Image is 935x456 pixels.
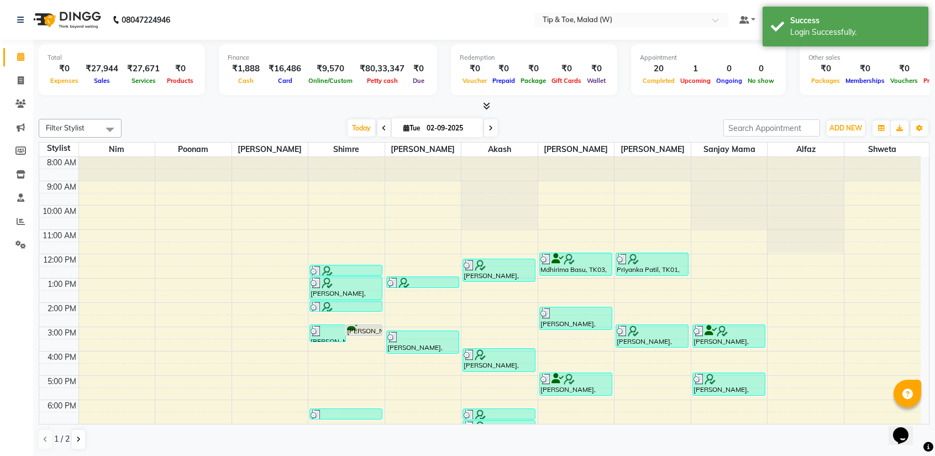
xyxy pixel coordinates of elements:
[677,77,713,85] span: Upcoming
[164,77,196,85] span: Products
[461,143,538,156] span: Akash
[123,62,164,75] div: ₹27,671
[640,53,777,62] div: Appointment
[228,62,264,75] div: ₹1,888
[768,143,844,156] span: Alfaz
[306,62,355,75] div: ₹9,570
[45,279,78,290] div: 1:00 PM
[616,325,688,347] div: [PERSON_NAME], TK05, 03:00 PM-04:00 PM, Essential manicure with scrub
[827,120,865,136] button: ADD NEW
[844,143,921,156] span: Shweta
[41,254,78,266] div: 12:00 PM
[401,124,423,132] span: Tue
[518,62,549,75] div: ₹0
[808,62,843,75] div: ₹0
[614,143,691,156] span: [PERSON_NAME]
[264,62,306,75] div: ₹16,486
[549,62,584,75] div: ₹0
[518,77,549,85] span: Package
[45,303,78,315] div: 2:00 PM
[45,400,78,412] div: 6:00 PM
[385,143,461,156] span: [PERSON_NAME]
[549,77,584,85] span: Gift Cards
[348,119,375,137] span: Today
[48,62,81,75] div: ₹0
[540,307,612,329] div: [PERSON_NAME], TK07, 02:15 PM-03:15 PM, O.P.I. Finger Facial Pedicure
[616,253,688,275] div: Priyanka Patil, TK01, 12:00 PM-01:00 PM, Essential manicure with scrub
[39,143,78,154] div: Stylist
[790,15,920,27] div: Success
[745,62,777,75] div: 0
[460,77,490,85] span: Voucher
[640,77,677,85] span: Completed
[410,77,427,85] span: Due
[490,62,518,75] div: ₹0
[463,349,535,371] div: [PERSON_NAME], TK12, 04:00 PM-05:00 PM, Essential pedicure with scrub
[889,412,924,445] iframe: chat widget
[829,124,862,132] span: ADD NEW
[79,143,155,156] span: Nim
[423,120,479,137] input: 2025-09-02
[460,53,608,62] div: Redemption
[713,77,745,85] span: Ongoing
[45,352,78,363] div: 4:00 PM
[54,433,70,445] span: 1 / 2
[713,62,745,75] div: 0
[310,325,345,342] div: [PERSON_NAME], TK10, 03:00 PM-03:45 PM, Permanent Gel Polish French
[45,327,78,339] div: 3:00 PM
[843,77,887,85] span: Memberships
[310,277,382,300] div: [PERSON_NAME], TK01, 01:00 PM-02:00 PM, Essential pedicure with scrub
[28,4,104,35] img: logo
[235,77,256,85] span: Cash
[843,62,887,75] div: ₹0
[463,421,535,427] div: Priyanka, TK16, 07:00 PM-07:15 PM, Cut & File
[40,230,78,242] div: 11:00 AM
[387,277,459,287] div: [PERSON_NAME], TK02, 01:00 PM-01:30 PM, T&T Permanent Gel Polish
[364,77,401,85] span: Petty cash
[584,77,608,85] span: Wallet
[538,143,614,156] span: [PERSON_NAME]
[306,77,355,85] span: Online/Custom
[640,62,677,75] div: 20
[463,259,535,281] div: [PERSON_NAME], TK01, 12:15 PM-01:15 PM, Essential pedicure with scrub
[48,53,196,62] div: Total
[691,143,768,156] span: Sanjay mama
[745,77,777,85] span: No show
[45,181,78,193] div: 9:00 AM
[584,62,608,75] div: ₹0
[122,4,170,35] b: 08047224946
[540,373,612,395] div: [PERSON_NAME], TK09, 05:00 PM-06:00 PM, Essential pedicure with scrub
[723,119,820,137] input: Search Appointment
[409,62,428,75] div: ₹0
[155,143,232,156] span: poonam
[310,409,382,419] div: Pallavi, TK14, 06:30 PM-07:00 PM, Glitter Gel Polish
[308,143,385,156] span: Shimre
[45,157,78,169] div: 8:00 AM
[677,62,713,75] div: 1
[887,62,921,75] div: ₹0
[808,77,843,85] span: Packages
[693,373,765,395] div: [PERSON_NAME], TK09, 05:00 PM-06:00 PM, Essential pedicure with scrub
[346,325,382,336] div: [PERSON_NAME], TK08, 03:00 PM-03:30 PM, Permanent Gel Polish
[48,77,81,85] span: Expenses
[310,301,382,311] div: Priyanka Patil, TK01, 02:00 PM-02:30 PM, Permanent Gel Polish Removal
[164,62,196,75] div: ₹0
[228,53,428,62] div: Finance
[460,62,490,75] div: ₹0
[275,77,295,85] span: Card
[129,77,159,85] span: Services
[387,331,459,353] div: [PERSON_NAME], TK07, 03:15 PM-04:15 PM, O.P.I. Pro Spa Manicure
[91,77,113,85] span: Sales
[490,77,518,85] span: Prepaid
[355,62,409,75] div: ₹80,33,347
[45,376,78,387] div: 5:00 PM
[540,253,612,275] div: Mdhirima Basu, TK03, 12:00 PM-01:00 PM, Detox Pedicure
[463,409,535,419] div: [PERSON_NAME], TK16, 06:30 PM-07:00 PM, Permanent Gel Polish Removal
[790,27,920,38] div: Login Successfully.
[81,62,123,75] div: ₹27,944
[46,123,85,132] span: Filter Stylist
[310,265,382,275] div: [PERSON_NAME], TK02, 12:30 PM-01:00 PM, T&T Permanent Gel Polish
[693,325,765,347] div: [PERSON_NAME], TK05, 03:00 PM-04:00 PM, Essential pedicure with scrub
[40,206,78,217] div: 10:00 AM
[232,143,308,156] span: [PERSON_NAME]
